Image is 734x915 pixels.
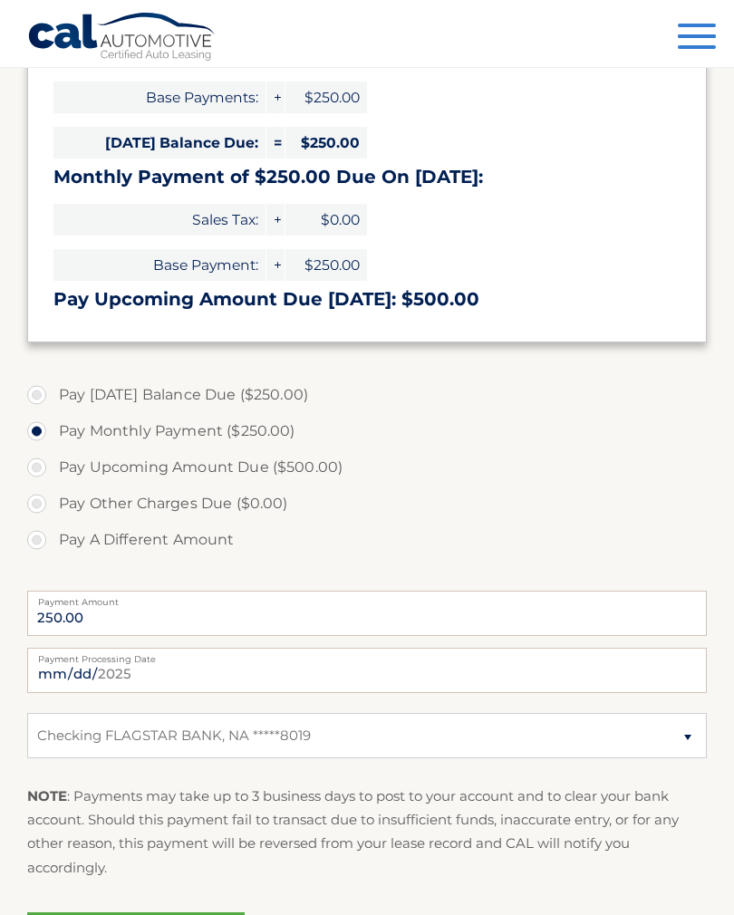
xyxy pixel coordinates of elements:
[285,82,367,113] span: $250.00
[266,249,285,281] span: +
[285,127,367,159] span: $250.00
[285,249,367,281] span: $250.00
[53,166,681,188] h3: Monthly Payment of $250.00 Due On [DATE]:
[27,12,217,64] a: Cal Automotive
[266,82,285,113] span: +
[27,648,707,662] label: Payment Processing Date
[27,787,67,804] strong: NOTE
[27,413,707,449] label: Pay Monthly Payment ($250.00)
[27,785,707,880] p: : Payments may take up to 3 business days to post to your account and to clear your bank account....
[53,127,266,159] span: [DATE] Balance Due:
[27,522,707,558] label: Pay A Different Amount
[27,377,707,413] label: Pay [DATE] Balance Due ($250.00)
[27,449,707,486] label: Pay Upcoming Amount Due ($500.00)
[53,204,266,236] span: Sales Tax:
[678,24,716,53] button: Menu
[53,249,266,281] span: Base Payment:
[27,591,707,636] input: Payment Amount
[53,82,266,113] span: Base Payments:
[27,591,707,605] label: Payment Amount
[266,127,285,159] span: =
[285,204,367,236] span: $0.00
[53,288,681,311] h3: Pay Upcoming Amount Due [DATE]: $500.00
[266,204,285,236] span: +
[27,648,707,693] input: Payment Date
[27,486,707,522] label: Pay Other Charges Due ($0.00)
